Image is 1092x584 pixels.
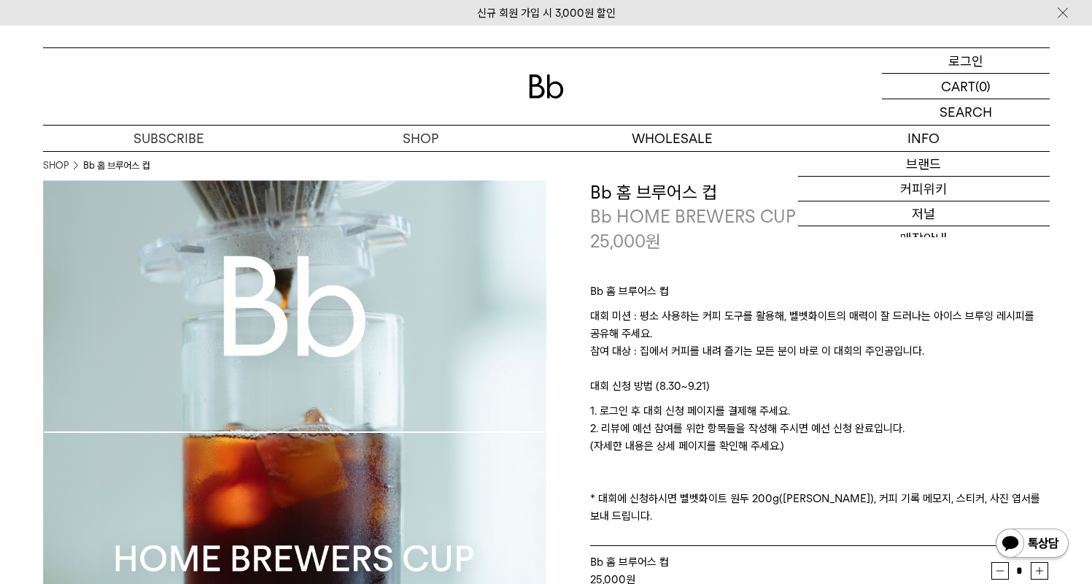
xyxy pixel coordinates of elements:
[798,226,1050,251] a: 매장안내
[590,229,661,254] p: 25,000
[798,152,1050,177] a: 브랜드
[882,74,1050,99] a: CART (0)
[590,283,1050,307] p: Bb 홈 브루어스 컵
[477,7,616,20] a: 신규 회원 가입 시 3,000원 할인
[83,158,150,173] li: Bb 홈 브루어스 컵
[590,204,1050,229] p: Bb HOME BREWERS CUP
[43,158,69,173] a: SHOP
[529,74,564,99] img: 로고
[590,307,1050,377] p: 대회 미션 : 평소 사용하는 커피 도구를 활용해, 벨벳화이트의 매력이 잘 드러나는 아이스 브루잉 레시피를 공유해 주세요. 참여 대상 : 집에서 커피를 내려 즐기는 모든 분이 ...
[546,126,798,151] p: WHOLESALE
[646,231,661,252] span: 원
[941,74,975,99] p: CART
[798,126,1050,151] p: INFO
[43,126,295,151] a: SUBSCRIBE
[1031,562,1048,580] button: 증가
[991,562,1009,580] button: 감소
[590,180,1050,205] h3: Bb 홈 브루어스 컵
[940,99,992,125] p: SEARCH
[295,126,546,151] a: SHOP
[994,527,1070,562] img: 카카오톡 채널 1:1 채팅 버튼
[882,48,1050,74] a: 로그인
[590,402,1050,525] p: 1. 로그인 후 대회 신청 페이지를 결제해 주세요. 2. 리뷰에 예선 참여를 위한 항목들을 작성해 주시면 예선 신청 완료입니다. (자세한 내용은 상세 페이지를 확인해 주세요....
[798,201,1050,226] a: 저널
[590,377,1050,402] p: 대회 신청 방법 (8.30~9.21)
[975,74,991,99] p: (0)
[798,177,1050,201] a: 커피위키
[590,556,669,569] span: Bb 홈 브루어스 컵
[948,48,983,73] p: 로그인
